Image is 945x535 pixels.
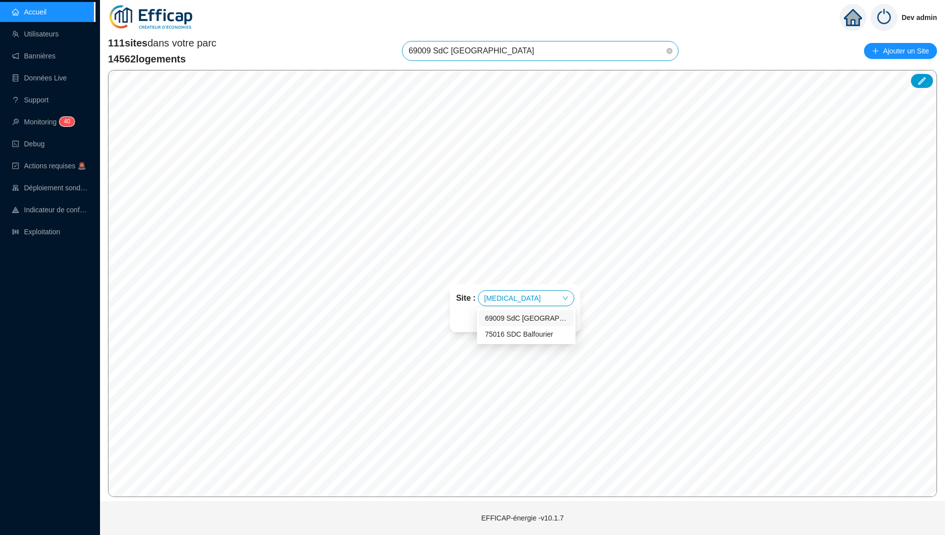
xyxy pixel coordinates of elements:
div: 69009 SdC [GEOGRAPHIC_DATA] [485,313,567,324]
a: slidersExploitation [12,228,60,236]
div: 75016 SDC Balfourier [479,326,573,342]
button: Ajouter un Site [864,43,937,59]
span: 0 [67,118,70,125]
span: Actions requises 🚨 [24,162,86,170]
a: clusterDéploiement sondes [12,184,88,192]
div: 75016 SDC Balfourier [485,329,567,340]
span: 111 sites [108,37,147,48]
a: databaseDonnées Live [12,74,67,82]
span: 14562 logements [108,52,216,66]
span: plus [872,47,879,54]
a: questionSupport [12,96,48,104]
a: codeDebug [12,140,44,148]
a: homeAccueil [12,8,46,16]
span: 69009 SdC Balmont Ouest [408,41,672,60]
span: close-circle [666,48,672,54]
span: 4 [63,118,67,125]
span: down [562,295,568,301]
div: 69009 SdC Balmont Ouest [479,310,573,326]
a: monitorMonitoring40 [12,118,71,126]
span: Ajouter un Site [883,44,929,58]
a: teamUtilisateurs [12,30,58,38]
img: power [870,4,897,31]
span: home [844,8,862,26]
a: notificationBannières [12,52,55,60]
span: Dev admin [901,1,937,33]
span: check-square [12,162,19,169]
span: EFFICAP-énergie - v10.1.7 [481,514,564,522]
sup: 40 [59,117,74,126]
a: heat-mapIndicateur de confort [12,206,88,214]
canvas: Map [108,70,937,497]
span: Site : [456,292,475,304]
span: dans votre parc [108,36,216,50]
